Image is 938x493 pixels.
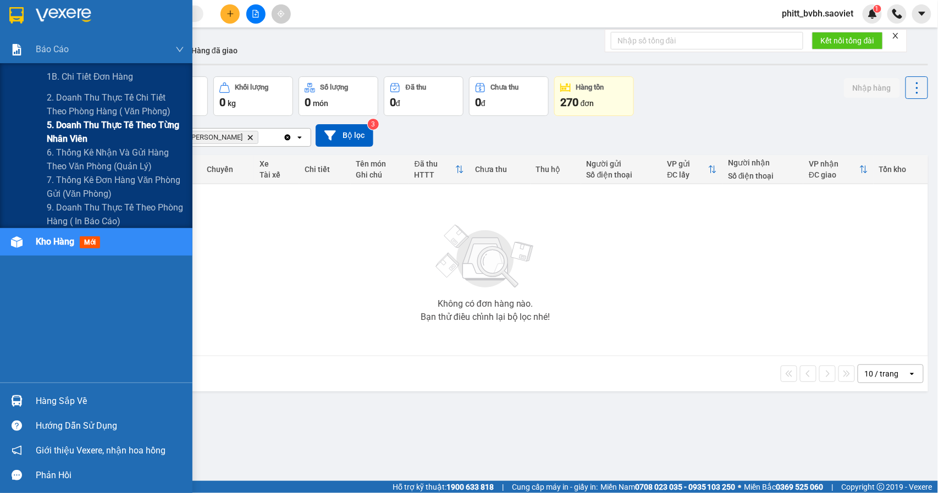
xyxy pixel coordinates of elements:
div: Không có đơn hàng nào. [438,300,533,308]
span: Kho hàng [36,236,74,247]
div: Người gửi [587,159,656,168]
span: Miền Bắc [744,481,824,493]
svg: open [295,133,304,142]
div: Thu hộ [536,165,576,174]
div: Đã thu [415,159,456,168]
div: Số điện thoại [728,171,798,180]
button: Chưa thu0đ [469,76,549,116]
span: question-circle [12,420,22,431]
button: Đã thu0đ [384,76,464,116]
sup: 3 [368,119,379,130]
span: plus [227,10,234,18]
span: 9. Doanh thu thực tế theo phòng hàng ( in báo cáo) [47,201,184,228]
button: caret-down [912,4,931,24]
button: Hàng tồn270đơn [554,76,634,116]
span: Hỗ trợ kỹ thuật: [393,481,494,493]
img: phone-icon [892,9,902,19]
div: Chi tiết [305,165,345,174]
div: VP gửi [667,159,708,168]
span: đ [396,99,400,108]
div: Chưa thu [475,165,525,174]
div: Hàng tồn [576,84,604,91]
button: aim [272,4,291,24]
span: Giới thiệu Vexere, nhận hoa hồng [36,444,165,457]
img: solution-icon [11,44,23,56]
div: Đã thu [406,84,426,91]
img: svg+xml;base64,PHN2ZyBjbGFzcz0ibGlzdC1wbHVnX19zdmciIHhtbG5zPSJodHRwOi8vd3d3LnczLm9yZy8yMDAwL3N2Zy... [431,218,540,295]
button: Số lượng0món [299,76,378,116]
span: 0 [390,96,396,109]
div: VP nhận [809,159,859,168]
span: | [832,481,834,493]
div: Hàng sắp về [36,393,184,409]
span: 0 [219,96,225,109]
th: Toggle SortBy [803,155,873,184]
div: Hướng dẫn sử dụng [36,418,184,434]
div: Chưa thu [491,84,519,91]
strong: 0708 023 035 - 0935 103 250 [635,483,736,491]
span: aim [277,10,285,18]
svg: Clear all [283,133,292,142]
strong: 0369 525 060 [776,483,824,491]
span: close [892,32,900,40]
span: 5. Doanh thu thực tế theo từng nhân viên [47,118,184,146]
button: plus [220,4,240,24]
div: 10 / trang [865,368,899,379]
img: warehouse-icon [11,236,23,248]
img: icon-new-feature [868,9,878,19]
span: 270 [560,96,578,109]
span: VP Bảo Hà [179,133,242,142]
span: mới [80,236,100,248]
div: ĐC giao [809,170,859,179]
sup: 1 [874,5,881,13]
div: Khối lượng [235,84,269,91]
button: Hàng đã giao [183,37,246,64]
span: Báo cáo [36,42,69,56]
div: Bạn thử điều chỉnh lại bộ lọc nhé! [421,313,550,322]
div: Xe [260,159,294,168]
span: ⚪️ [738,485,742,489]
button: file-add [246,4,266,24]
div: Người nhận [728,158,798,167]
div: Số điện thoại [587,170,656,179]
div: Ghi chú [356,170,404,179]
img: logo-vxr [9,7,24,24]
span: 0 [475,96,481,109]
span: 0 [305,96,311,109]
span: 7. Thống kê đơn hàng văn phòng gửi (văn phòng) [47,173,184,201]
span: down [175,45,184,54]
span: 1 [875,5,879,13]
div: HTTT [415,170,456,179]
span: file-add [252,10,260,18]
button: Khối lượng0kg [213,76,293,116]
button: Bộ lọc [316,124,373,147]
span: phitt_bvbh.saoviet [774,7,863,20]
button: Kết nối tổng đài [812,32,883,49]
span: đ [481,99,485,108]
span: copyright [877,483,885,491]
div: Chuyến [207,165,249,174]
span: đơn [581,99,594,108]
svg: open [908,369,917,378]
span: notification [12,445,22,456]
span: VP Bảo Hà, close by backspace [174,131,258,144]
th: Toggle SortBy [409,155,470,184]
button: Nhập hàng [844,78,900,98]
span: món [313,99,328,108]
strong: 1900 633 818 [446,483,494,491]
span: kg [228,99,236,108]
span: 6. Thống kê nhận và gửi hàng theo văn phòng (quản lý) [47,146,184,173]
svg: Delete [247,134,253,141]
span: Kết nối tổng đài [821,35,874,47]
span: 2. Doanh thu thực tế chi tiết theo phòng hàng ( văn phòng) [47,91,184,118]
span: Miền Nam [600,481,736,493]
div: Tên món [356,159,404,168]
span: message [12,470,22,480]
div: Số lượng [321,84,349,91]
th: Toggle SortBy [662,155,722,184]
span: caret-down [917,9,927,19]
input: Nhập số tổng đài [611,32,803,49]
div: Tài xế [260,170,294,179]
div: Phản hồi [36,467,184,484]
span: | [502,481,504,493]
